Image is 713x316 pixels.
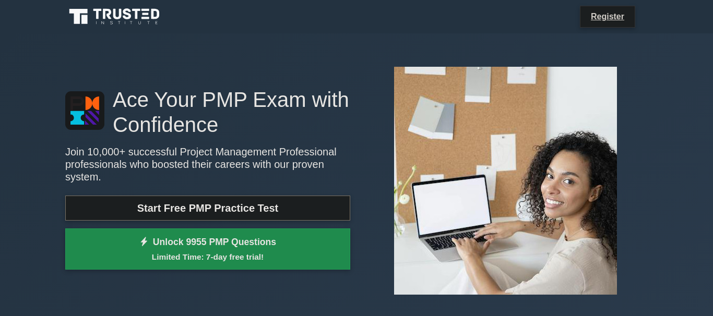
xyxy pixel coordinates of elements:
[78,251,337,263] small: Limited Time: 7-day free trial!
[65,196,350,221] a: Start Free PMP Practice Test
[65,145,350,183] p: Join 10,000+ successful Project Management Professional professionals who boosted their careers w...
[65,228,350,270] a: Unlock 9955 PMP QuestionsLimited Time: 7-day free trial!
[585,10,631,23] a: Register
[65,87,350,137] h1: Ace Your PMP Exam with Confidence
